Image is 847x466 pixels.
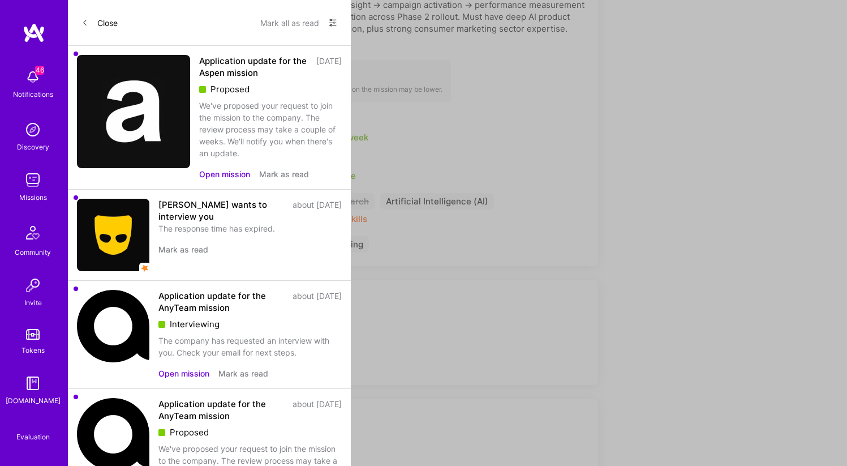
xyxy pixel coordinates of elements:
[199,83,342,95] div: Proposed
[158,335,342,358] div: The company has requested an interview with you. Check your email for next steps.
[29,422,37,431] i: icon SelectionTeam
[158,199,286,223] div: [PERSON_NAME] wants to interview you
[260,14,319,32] button: Mark all as read
[199,168,250,180] button: Open mission
[218,367,268,379] button: Mark as read
[158,426,342,438] div: Proposed
[199,100,342,159] div: We've proposed your request to join the mission to the company. The review process may take a cou...
[199,55,309,79] div: Application update for the Aspen mission
[23,23,45,43] img: logo
[77,55,190,168] img: Company Logo
[293,290,342,314] div: about [DATE]
[158,243,208,255] button: Mark as read
[22,66,44,88] img: bell
[139,263,151,274] img: star icon
[316,55,342,79] div: [DATE]
[158,398,286,422] div: Application update for the AnyTeam mission
[15,246,51,258] div: Community
[259,168,309,180] button: Mark as read
[24,297,42,309] div: Invite
[77,199,149,271] img: Company Logo
[293,199,342,223] div: about [DATE]
[158,223,342,234] div: The response time has expired.
[6,395,61,407] div: [DOMAIN_NAME]
[22,344,45,356] div: Tokens
[35,66,44,75] span: 46
[77,290,149,362] img: Company Logo
[293,398,342,422] div: about [DATE]
[13,88,53,100] div: Notifications
[22,118,44,141] img: discovery
[22,274,44,297] img: Invite
[158,367,209,379] button: Open mission
[22,169,44,191] img: teamwork
[19,191,47,203] div: Missions
[158,318,342,330] div: Interviewing
[158,290,286,314] div: Application update for the AnyTeam mission
[16,431,50,443] div: Evaluation
[26,329,40,340] img: tokens
[81,14,118,32] button: Close
[19,219,46,246] img: Community
[17,141,49,153] div: Discovery
[22,372,44,395] img: guide book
